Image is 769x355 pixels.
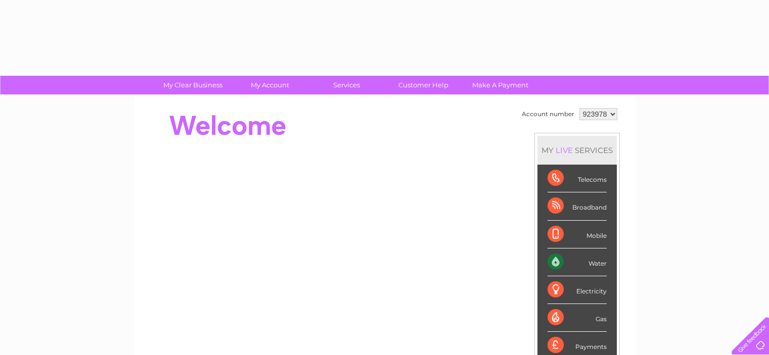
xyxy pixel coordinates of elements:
[548,165,607,192] div: Telecoms
[548,304,607,332] div: Gas
[554,145,575,155] div: LIVE
[382,76,465,94] a: Customer Help
[305,76,388,94] a: Services
[228,76,311,94] a: My Account
[151,76,235,94] a: My Clear Business
[548,192,607,220] div: Broadband
[548,221,607,248] div: Mobile
[519,106,577,123] td: Account number
[548,276,607,304] div: Electricity
[548,248,607,276] div: Water
[537,136,617,165] div: MY SERVICES
[459,76,542,94] a: Make A Payment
